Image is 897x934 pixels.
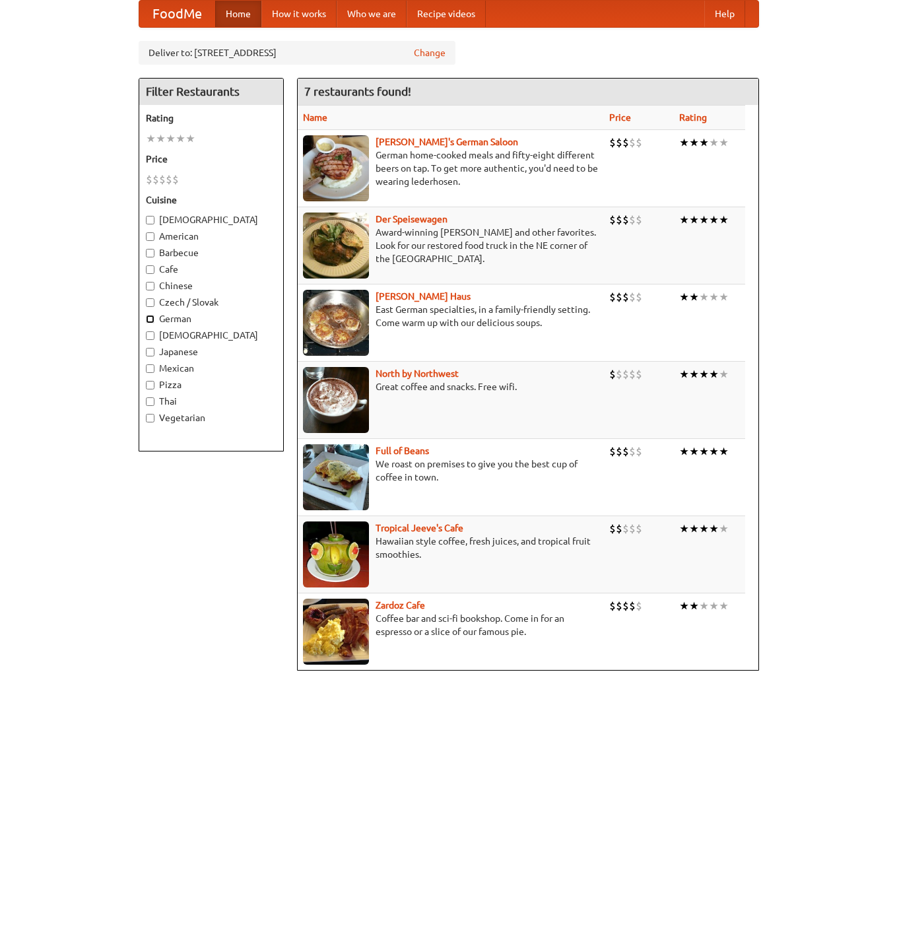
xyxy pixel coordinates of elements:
label: Czech / Slovak [146,296,277,309]
label: Chinese [146,279,277,292]
li: $ [629,521,636,536]
li: $ [622,367,629,382]
li: $ [629,599,636,613]
li: ★ [699,213,709,227]
li: $ [616,213,622,227]
label: Barbecue [146,246,277,259]
label: Cafe [146,263,277,276]
li: ★ [185,131,195,146]
img: beans.jpg [303,444,369,510]
li: ★ [166,131,176,146]
li: ★ [709,135,719,150]
input: Thai [146,397,154,406]
input: Pizza [146,381,154,389]
p: Hawaiian style coffee, fresh juices, and tropical fruit smoothies. [303,535,599,561]
label: German [146,312,277,325]
li: ★ [146,131,156,146]
li: $ [616,599,622,613]
li: $ [616,135,622,150]
li: ★ [719,213,729,227]
h5: Rating [146,112,277,125]
img: kohlhaus.jpg [303,290,369,356]
li: ★ [679,444,689,459]
li: ★ [699,444,709,459]
li: $ [622,599,629,613]
h5: Price [146,152,277,166]
ng-pluralize: 7 restaurants found! [304,85,411,98]
a: Who we are [337,1,407,27]
li: ★ [709,521,719,536]
img: jeeves.jpg [303,521,369,587]
li: $ [609,444,616,459]
a: Rating [679,112,707,123]
b: Tropical Jeeve's Cafe [376,523,463,533]
li: ★ [679,599,689,613]
li: $ [636,521,642,536]
label: [DEMOGRAPHIC_DATA] [146,213,277,226]
input: German [146,315,154,323]
li: $ [629,213,636,227]
li: ★ [709,213,719,227]
li: $ [629,444,636,459]
li: ★ [689,599,699,613]
input: Chinese [146,282,154,290]
div: Deliver to: [STREET_ADDRESS] [139,41,455,65]
li: $ [166,172,172,187]
li: $ [622,135,629,150]
li: $ [159,172,166,187]
label: Mexican [146,362,277,375]
li: $ [616,290,622,304]
li: ★ [709,444,719,459]
li: $ [622,290,629,304]
li: ★ [176,131,185,146]
li: $ [629,135,636,150]
p: German home-cooked meals and fifty-eight different beers on tap. To get more authentic, you'd nee... [303,149,599,188]
li: ★ [689,135,699,150]
b: Full of Beans [376,446,429,456]
a: Home [215,1,261,27]
li: $ [172,172,179,187]
li: ★ [689,367,699,382]
p: Award-winning [PERSON_NAME] and other favorites. Look for our restored food truck in the NE corne... [303,226,599,265]
img: zardoz.jpg [303,599,369,665]
li: $ [636,444,642,459]
li: $ [622,444,629,459]
li: $ [609,290,616,304]
a: Der Speisewagen [376,214,448,224]
li: $ [609,599,616,613]
input: Barbecue [146,249,154,257]
li: ★ [699,521,709,536]
li: ★ [699,599,709,613]
li: ★ [689,521,699,536]
li: $ [622,521,629,536]
input: [DEMOGRAPHIC_DATA] [146,331,154,340]
input: [DEMOGRAPHIC_DATA] [146,216,154,224]
li: ★ [699,367,709,382]
input: American [146,232,154,241]
li: $ [152,172,159,187]
li: ★ [679,135,689,150]
b: [PERSON_NAME] Haus [376,291,471,302]
li: ★ [709,599,719,613]
a: How it works [261,1,337,27]
label: Thai [146,395,277,408]
li: $ [636,367,642,382]
li: $ [636,213,642,227]
input: Czech / Slovak [146,298,154,307]
li: ★ [719,367,729,382]
li: $ [616,367,622,382]
a: Zardoz Cafe [376,600,425,611]
label: [DEMOGRAPHIC_DATA] [146,329,277,342]
li: $ [616,444,622,459]
p: Coffee bar and sci-fi bookshop. Come in for an espresso or a slice of our famous pie. [303,612,599,638]
a: [PERSON_NAME]'s German Saloon [376,137,518,147]
li: $ [609,521,616,536]
img: north.jpg [303,367,369,433]
li: $ [609,213,616,227]
li: $ [609,367,616,382]
li: ★ [689,444,699,459]
li: ★ [719,444,729,459]
li: $ [616,521,622,536]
